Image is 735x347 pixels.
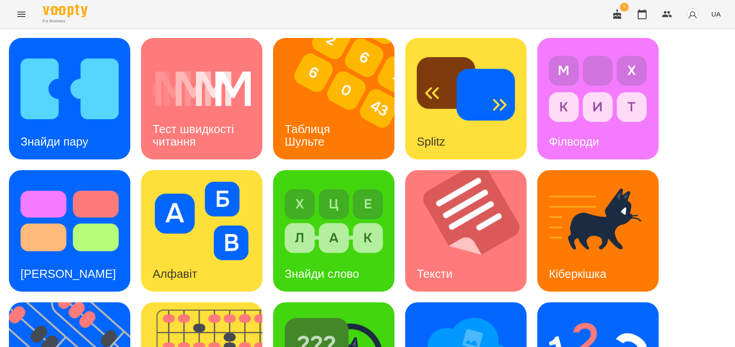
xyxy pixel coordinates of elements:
h3: Знайди слово [285,267,359,280]
h3: Знайди пару [21,135,88,148]
button: UA [708,6,724,22]
img: Тест Струпа [21,182,119,260]
img: Таблиця Шульте [273,38,406,159]
img: Кіберкішка [549,182,647,260]
h3: Філворди [549,135,599,148]
h3: Тест швидкості читання [153,122,237,148]
img: Тест швидкості читання [153,50,251,128]
h3: Splitz [417,135,445,148]
h3: Кіберкішка [549,267,606,280]
img: Знайди слово [285,182,383,260]
a: Знайди паруЗнайди пару [9,38,130,159]
h3: Таблиця Шульте [285,122,333,148]
button: Menu [11,4,32,25]
a: АлфавітАлфавіт [141,170,262,292]
a: Тест швидкості читанняТест швидкості читання [141,38,262,159]
img: avatar_s.png [686,8,699,21]
a: ТекстиТексти [405,170,527,292]
img: Алфавіт [153,182,251,260]
h3: Алфавіт [153,267,197,280]
a: Тест Струпа[PERSON_NAME] [9,170,130,292]
a: Таблиця ШультеТаблиця Шульте [273,38,394,159]
img: Знайди пару [21,50,119,128]
span: UA [711,9,721,19]
a: КіберкішкаКіберкішка [537,170,659,292]
h3: [PERSON_NAME] [21,267,116,280]
img: Філворди [549,50,647,128]
span: For Business [43,18,87,24]
img: Splitz [417,50,515,128]
a: ФілвордиФілворди [537,38,659,159]
a: SplitzSplitz [405,38,527,159]
img: Тексти [405,170,538,292]
h3: Тексти [417,267,453,280]
span: 1 [620,3,629,12]
img: Voopty Logo [43,4,87,17]
a: Знайди словоЗнайди слово [273,170,394,292]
